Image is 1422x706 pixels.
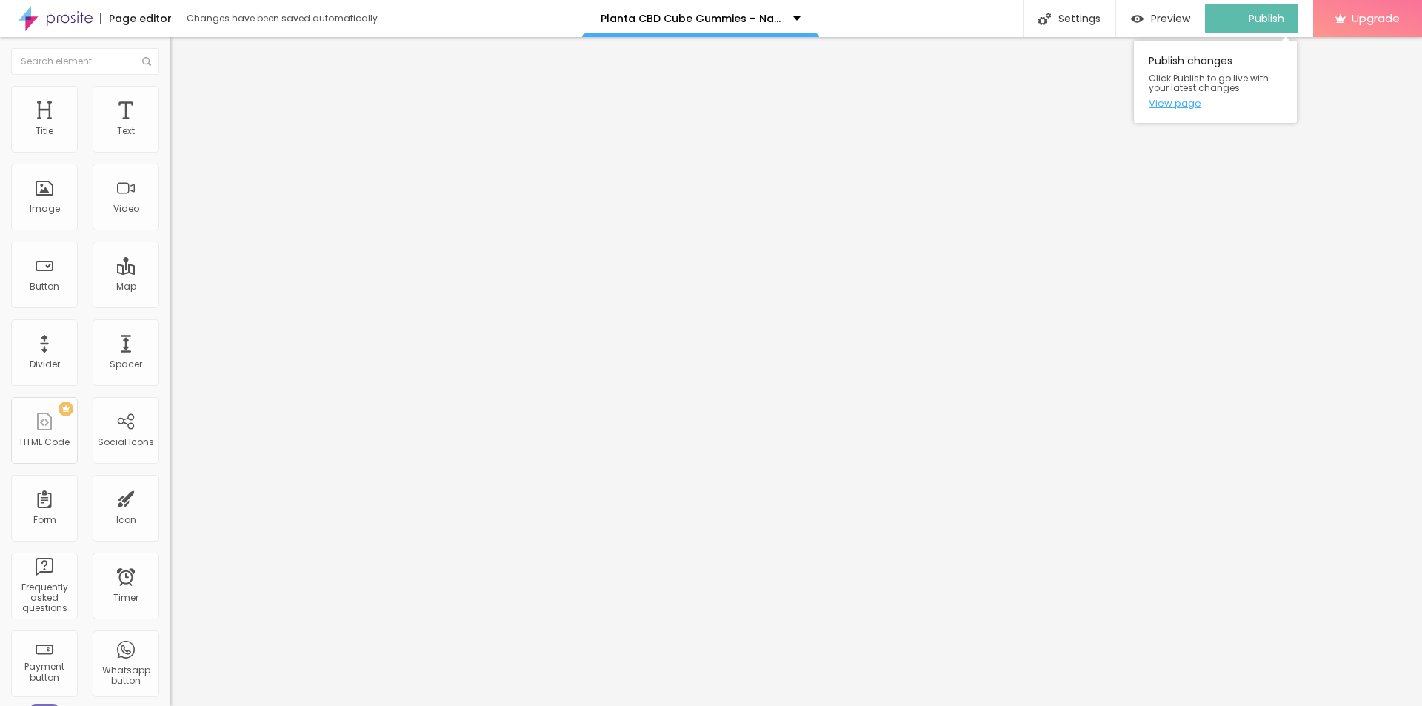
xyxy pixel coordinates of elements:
[113,593,138,603] div: Timer
[1205,4,1298,33] button: Publish
[1131,13,1144,25] img: view-1.svg
[117,126,135,136] div: Text
[1149,99,1282,108] a: View page
[98,437,154,447] div: Social Icons
[30,282,59,292] div: Button
[1249,13,1284,24] span: Publish
[20,437,70,447] div: HTML Code
[601,13,782,24] p: Planta CBD Cube Gummies – Natural Stress & Pain Relief
[1352,12,1400,24] span: Upgrade
[30,359,60,370] div: Divider
[116,515,136,525] div: Icon
[116,282,136,292] div: Map
[1134,41,1297,123] div: Publish changes
[96,665,155,687] div: Whatsapp button
[113,204,139,214] div: Video
[11,48,159,75] input: Search element
[110,359,142,370] div: Spacer
[100,13,172,24] div: Page editor
[15,662,73,683] div: Payment button
[15,582,73,614] div: Frequently asked questions
[30,204,60,214] div: Image
[170,37,1422,706] iframe: Editor
[1149,73,1282,93] span: Click Publish to go live with your latest changes.
[33,515,56,525] div: Form
[1151,13,1190,24] span: Preview
[142,57,151,66] img: Icone
[187,14,378,23] div: Changes have been saved automatically
[1038,13,1051,25] img: Icone
[36,126,53,136] div: Title
[1116,4,1205,33] button: Preview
